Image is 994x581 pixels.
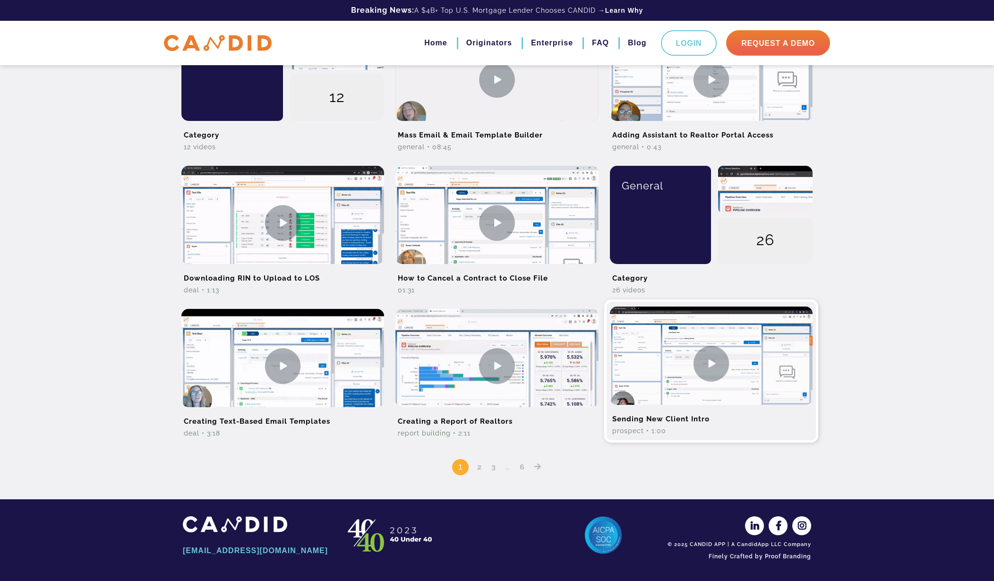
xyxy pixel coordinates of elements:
[474,462,485,471] a: 2
[610,23,813,137] img: Adding Assistant to Realtor Portal Access Video
[610,121,813,142] h2: Adding Assistant to Realtor Portal Access
[343,516,438,554] img: CANDID APP
[181,407,384,428] h2: Creating Text-Based Email Templates
[617,166,704,205] div: General
[610,307,813,420] img: Sending New Client Intro Video
[610,264,813,285] h2: Category
[610,405,813,426] h2: Sending New Client Intro
[176,445,818,476] nav: Posts pagination
[726,30,830,56] a: Request A Demo
[592,35,609,51] a: FAQ
[661,30,717,56] a: Login
[351,6,414,15] b: Breaking News:
[395,142,598,152] div: General • 08:45
[395,264,598,285] h2: How to Cancel a Contract to Close File
[181,264,384,285] h2: Downloading RIN to Upload to LOS
[665,541,811,548] div: © 2025 CANDID APP | A CandidApp LLC Company
[181,166,384,280] img: Downloading RIN to Upload to LOS Video
[628,35,647,51] a: Blog
[466,35,512,51] a: Originators
[610,285,813,295] div: 26 Videos
[395,23,598,137] img: Mass Email & Email Template Builder Video
[395,166,598,280] img: How to Cancel a Contract to Close File Video
[584,516,622,554] img: AICPA SOC 2
[181,285,384,295] div: Deal • 1:13
[181,121,384,142] h2: Category
[665,548,811,564] a: Finely Crafted by Proof Branding
[718,218,813,265] div: 26
[181,142,384,152] div: 12 Videos
[516,462,528,471] a: 6
[164,35,272,51] img: CANDID APP
[183,543,329,559] a: [EMAIL_ADDRESS][DOMAIN_NAME]
[502,461,514,472] span: …
[395,309,598,423] img: Creating a Report of Realtors Video
[610,426,813,436] div: Prospect • 1:00
[181,309,384,423] img: Creating Text-Based Email Templates Video
[395,285,598,295] div: 01:31
[452,459,469,475] span: 1
[395,121,598,142] h2: Mass Email & Email Template Builder
[424,35,447,51] a: Home
[290,75,385,122] div: 12
[183,516,287,532] img: CANDID APP
[488,462,499,471] a: 3
[605,6,643,15] a: Learn Why
[395,428,598,438] div: Report Building • 2:11
[181,428,384,438] div: Deal • 3:18
[610,142,813,152] div: General • 0:43
[531,35,573,51] a: Enterprise
[395,407,598,428] h2: Creating a Report of Realtors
